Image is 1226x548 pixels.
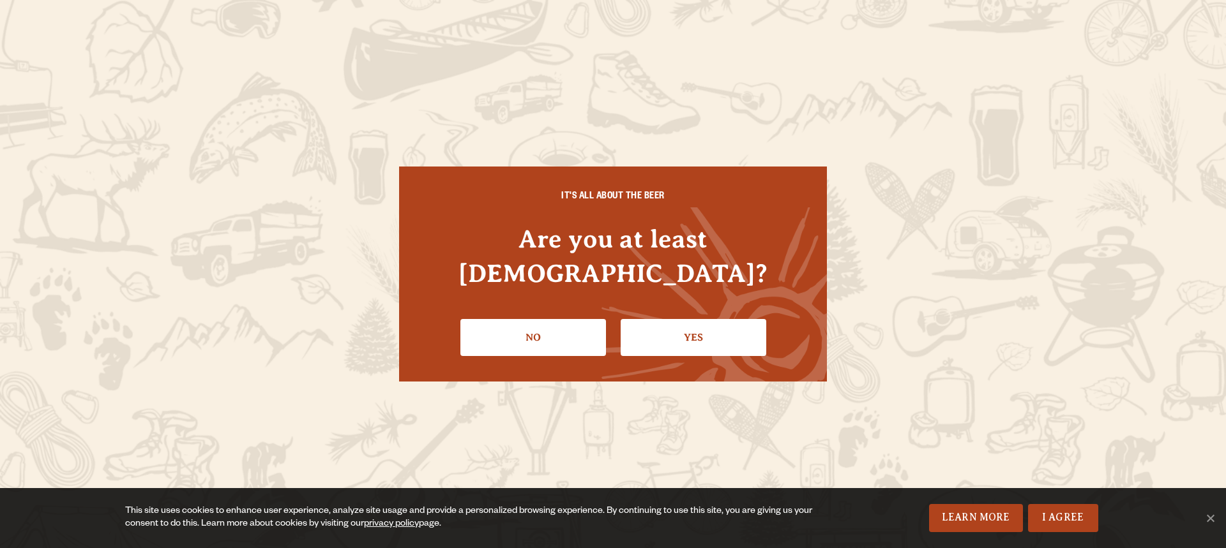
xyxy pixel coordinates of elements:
a: I Agree [1028,504,1098,532]
span: No [1204,512,1216,524]
h4: Are you at least [DEMOGRAPHIC_DATA]? [425,222,801,290]
a: No [460,319,606,356]
div: This site uses cookies to enhance user experience, analyze site usage and provide a personalized ... [125,505,822,531]
a: Confirm I'm 21 or older [621,319,766,356]
a: privacy policy [364,519,419,529]
h6: IT'S ALL ABOUT THE BEER [425,192,801,204]
a: Learn More [929,504,1023,532]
